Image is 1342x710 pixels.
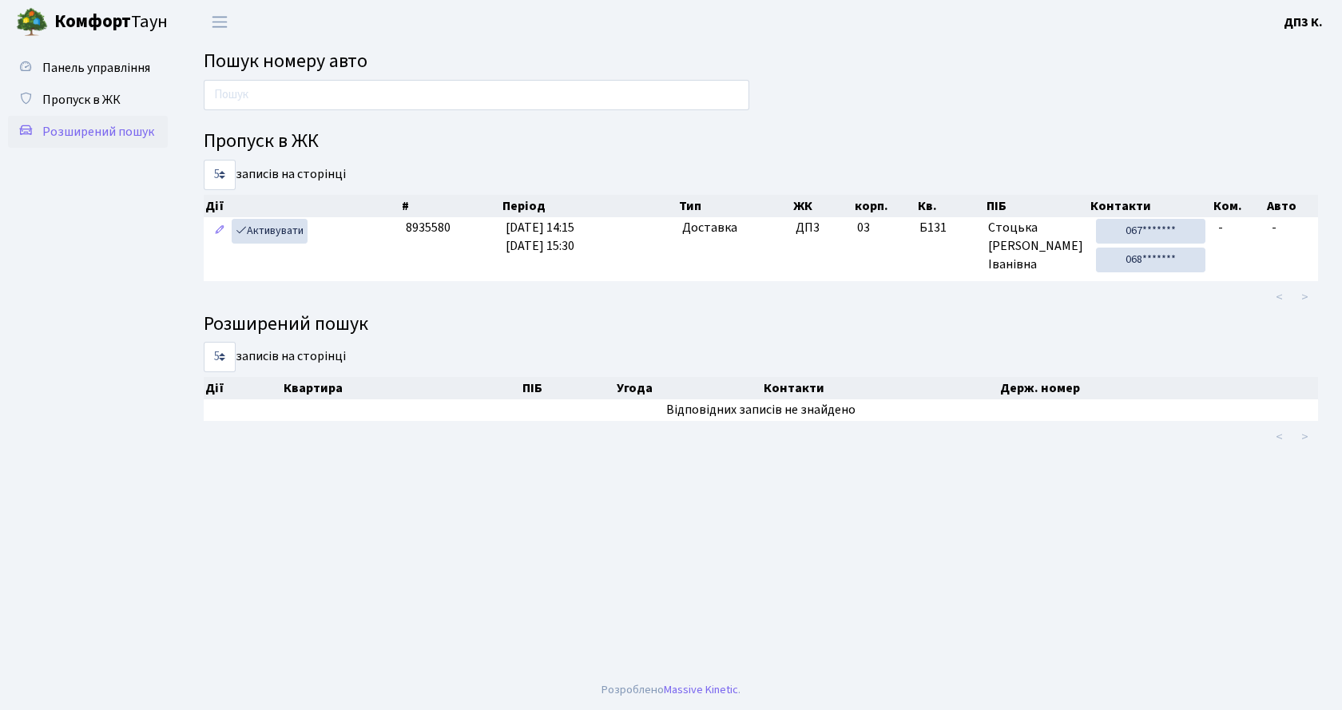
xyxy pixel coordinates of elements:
th: Дії [204,195,400,217]
span: Стоцька [PERSON_NAME] Іванівна [988,219,1083,274]
th: ЖК [792,195,854,217]
th: Авто [1265,195,1318,217]
th: Держ. номер [999,377,1318,399]
b: ДП3 К. [1284,14,1323,31]
input: Пошук [204,80,749,110]
th: Квартира [282,377,521,399]
th: Дії [204,377,282,399]
img: logo.png [16,6,48,38]
th: Тип [677,195,791,217]
span: Пропуск в ЖК [42,91,121,109]
span: Таун [54,9,168,36]
span: Пошук номеру авто [204,47,367,75]
a: Пропуск в ЖК [8,84,168,116]
select: записів на сторінці [204,160,236,190]
span: ДП3 [796,219,844,237]
h4: Пропуск в ЖК [204,130,1318,153]
span: - [1272,219,1276,236]
h4: Розширений пошук [204,313,1318,336]
th: Кв. [916,195,985,217]
a: Активувати [232,219,308,244]
th: ПІБ [521,377,614,399]
td: Відповідних записів не знайдено [204,399,1318,421]
a: Massive Kinetic [664,681,738,698]
th: Контакти [762,377,999,399]
span: [DATE] 14:15 [DATE] 15:30 [506,219,574,255]
th: Період [501,195,678,217]
span: Б131 [919,219,975,237]
th: Ком. [1212,195,1265,217]
span: 8935580 [406,219,451,236]
select: записів на сторінці [204,342,236,372]
a: Розширений пошук [8,116,168,148]
a: Редагувати [210,219,229,244]
span: Розширений пошук [42,123,154,141]
th: ПІБ [985,195,1090,217]
div: Розроблено . [602,681,740,699]
th: корп. [853,195,915,217]
label: записів на сторінці [204,160,346,190]
span: - [1218,219,1223,236]
a: Панель управління [8,52,168,84]
label: записів на сторінці [204,342,346,372]
span: Панель управління [42,59,150,77]
button: Переключити навігацію [200,9,240,35]
th: # [400,195,501,217]
b: Комфорт [54,9,131,34]
span: Доставка [682,219,737,237]
th: Угода [615,377,762,399]
th: Контакти [1089,195,1212,217]
a: ДП3 К. [1284,13,1323,32]
span: 03 [857,219,870,236]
